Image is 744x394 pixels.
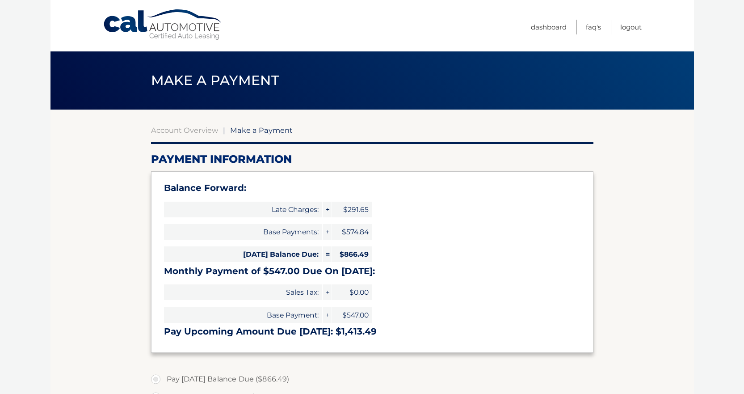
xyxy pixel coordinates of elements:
span: $866.49 [332,246,372,262]
span: + [323,307,332,323]
h2: Payment Information [151,153,593,166]
span: = [323,246,332,262]
h3: Monthly Payment of $547.00 Due On [DATE]: [164,266,580,277]
span: Make a Payment [230,126,293,135]
span: Late Charges: [164,202,322,217]
span: Make a Payment [151,72,279,89]
span: $0.00 [332,284,372,300]
span: $574.84 [332,224,372,240]
span: $291.65 [332,202,372,217]
a: Logout [620,20,642,34]
a: FAQ's [586,20,601,34]
label: Pay [DATE] Balance Due ($866.49) [151,370,593,388]
a: Dashboard [531,20,567,34]
span: + [323,202,332,217]
a: Cal Automotive [103,9,223,41]
span: + [323,224,332,240]
h3: Balance Forward: [164,182,580,194]
span: Sales Tax: [164,284,322,300]
span: $547.00 [332,307,372,323]
span: Base Payments: [164,224,322,240]
h3: Pay Upcoming Amount Due [DATE]: $1,413.49 [164,326,580,337]
span: | [223,126,225,135]
span: Base Payment: [164,307,322,323]
a: Account Overview [151,126,218,135]
span: + [323,284,332,300]
span: [DATE] Balance Due: [164,246,322,262]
